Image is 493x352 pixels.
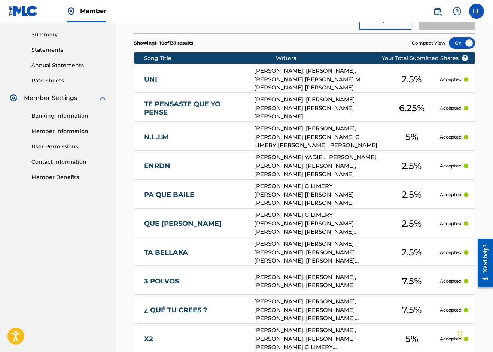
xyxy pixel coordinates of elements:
[456,316,493,352] div: Widget de chat
[144,219,244,228] a: QUE [PERSON_NAME]
[254,124,384,150] div: [PERSON_NAME], [PERSON_NAME], [PERSON_NAME] [PERSON_NAME] G LIMERY [PERSON_NAME] [PERSON_NAME]
[144,191,244,199] a: PA QUE BAILE
[144,100,244,117] a: TE PENSASTE QUE YO PENSE
[144,277,244,286] a: 3 POLVOS
[469,4,484,19] div: User Menu
[402,246,422,259] span: 2.5 %
[9,94,18,103] img: Member Settings
[405,130,418,144] span: 5 %
[254,211,384,236] div: [PERSON_NAME] G LIMERY [PERSON_NAME] [PERSON_NAME] [PERSON_NAME] [PERSON_NAME] [PERSON_NAME] [PER...
[440,249,462,256] p: Accepted
[440,105,462,112] p: Accepted
[402,274,422,288] span: 7.5 %
[144,162,244,170] a: ENRDN
[31,158,107,166] a: Contact Information
[98,94,107,103] img: expand
[31,127,107,135] a: Member Information
[254,67,384,92] div: [PERSON_NAME], [PERSON_NAME], [PERSON_NAME] [PERSON_NAME] M [PERSON_NAME] [PERSON_NAME]
[402,159,422,173] span: 2.5 %
[144,248,244,257] a: TA BELLAKA
[382,54,468,62] span: Your Total Submitted Shares
[440,336,462,342] p: Accepted
[456,316,493,352] iframe: Chat Widget
[31,112,107,120] a: Banking Information
[9,6,38,16] img: MLC Logo
[144,133,244,142] a: N.L.I.M
[402,303,422,317] span: 7.5 %
[402,188,422,201] span: 2.5 %
[399,101,424,115] span: 6.25 %
[433,7,442,16] img: search
[402,73,422,86] span: 2.5 %
[440,278,462,285] p: Accepted
[254,273,384,290] div: [PERSON_NAME], [PERSON_NAME], [PERSON_NAME], [PERSON_NAME]
[453,7,462,16] img: help
[440,220,462,227] p: Accepted
[462,55,468,61] span: ?
[440,134,462,140] p: Accepted
[405,332,418,346] span: 5 %
[134,40,193,46] p: Showing 1 - 10 of 137 results
[67,7,76,16] img: Top Rightsholder
[31,31,107,39] a: Summary
[412,40,445,46] span: Compact View
[144,335,244,343] a: X2
[31,46,107,54] a: Statements
[144,306,244,315] a: ¿ QUÉ TU CREES ?
[450,4,465,19] div: Help
[31,61,107,69] a: Annual Statements
[430,4,445,19] a: Public Search
[144,54,276,62] div: Song Title
[31,143,107,151] a: User Permissions
[440,191,462,198] p: Accepted
[440,307,462,313] p: Accepted
[31,77,107,85] a: Rate Sheets
[458,324,462,346] div: Arrastrar
[254,95,384,121] div: [PERSON_NAME], [PERSON_NAME] [PERSON_NAME] [PERSON_NAME] [PERSON_NAME]
[276,54,405,62] div: Writers
[254,153,384,179] div: [PERSON_NAME] YADIEL [PERSON_NAME] [PERSON_NAME], [PERSON_NAME], [PERSON_NAME] [PERSON_NAME]
[80,7,106,15] span: Member
[254,240,384,265] div: [PERSON_NAME] [PERSON_NAME] [PERSON_NAME], [PERSON_NAME] [PERSON_NAME], [PERSON_NAME] [PERSON_NAM...
[254,326,384,352] div: [PERSON_NAME], [PERSON_NAME], [PERSON_NAME], [PERSON_NAME] [PERSON_NAME] G LIMERY [PERSON_NAME] S...
[254,182,384,207] div: [PERSON_NAME] G LIMERY [PERSON_NAME] [PERSON_NAME] [PERSON_NAME] [PERSON_NAME]
[472,232,493,294] iframe: Resource Center
[440,76,462,83] p: Accepted
[144,75,244,84] a: UNI
[402,217,422,230] span: 2.5 %
[254,297,384,323] div: [PERSON_NAME], [PERSON_NAME], [PERSON_NAME], [PERSON_NAME] [PERSON_NAME], [PERSON_NAME] [PERSON_N...
[440,163,462,169] p: Accepted
[24,94,77,103] span: Member Settings
[31,173,107,181] a: Member Benefits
